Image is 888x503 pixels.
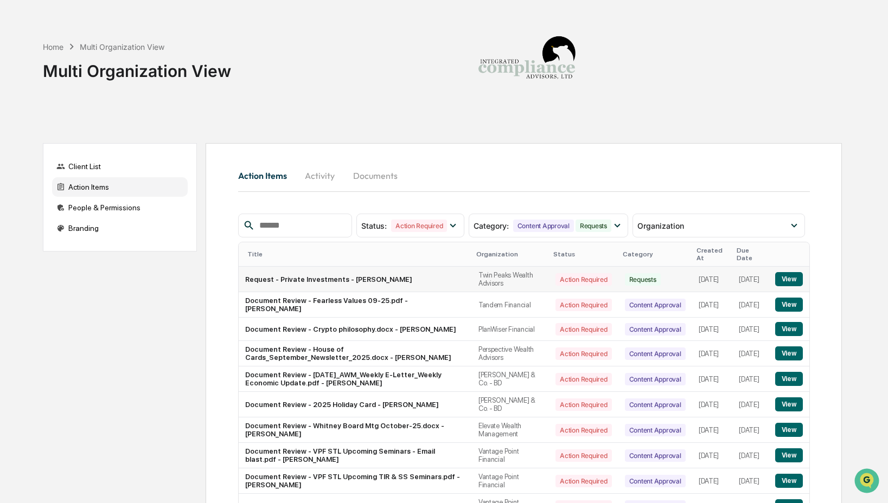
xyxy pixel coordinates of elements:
[238,163,296,189] button: Action Items
[344,163,406,189] button: Documents
[732,341,768,366] td: [DATE]
[361,221,387,230] span: Status :
[43,53,231,81] div: Multi Organization View
[553,250,614,258] div: Status
[43,42,63,51] div: Home
[555,347,611,360] div: Action Required
[637,221,684,230] span: Organization
[239,292,472,318] td: Document Review - Fearless Values 09-25.pdf - [PERSON_NAME]
[239,318,472,341] td: Document Review - Crypto philosophy.docx - [PERSON_NAME]
[775,474,803,488] button: View
[391,220,447,232] div: Action Required
[625,273,661,286] div: Requests
[625,449,686,462] div: Content Approval
[625,299,686,311] div: Content Approval
[11,138,20,146] div: 🖐️
[11,83,30,102] img: 1746055101610-c473b297-6a78-478c-a979-82029cc54cd1
[555,323,611,336] div: Action Required
[853,467,883,496] iframe: Open customer support
[79,138,87,146] div: 🗄️
[555,273,611,286] div: Action Required
[76,183,131,192] a: Powered byPylon
[80,42,164,51] div: Multi Organization View
[555,424,611,436] div: Action Required
[472,341,549,366] td: Perspective Wealth Advisors
[737,247,764,262] div: Due Date
[74,132,139,152] a: 🗄️Attestations
[775,448,803,462] button: View
[472,417,549,443] td: Elevate Wealth Management
[732,318,768,341] td: [DATE]
[775,322,803,336] button: View
[576,220,611,232] div: Requests
[775,298,803,312] button: View
[472,9,581,117] img: Integrated Compliance Advisors
[732,443,768,468] td: [DATE]
[692,292,732,318] td: [DATE]
[625,347,686,360] div: Content Approval
[692,443,732,468] td: [DATE]
[7,132,74,152] a: 🖐️Preclearance
[472,392,549,417] td: [PERSON_NAME] & Co. - BD
[472,318,549,341] td: PlanWiser Financial
[11,158,20,167] div: 🔎
[697,247,728,262] div: Created At
[555,449,611,462] div: Action Required
[184,86,197,99] button: Start new chat
[775,272,803,286] button: View
[11,23,197,40] p: How can we help?
[247,250,468,258] div: Title
[732,392,768,417] td: [DATE]
[22,157,68,168] span: Data Lookup
[108,184,131,192] span: Pylon
[775,372,803,386] button: View
[37,94,137,102] div: We're available if you need us!
[692,341,732,366] td: [DATE]
[692,318,732,341] td: [DATE]
[732,267,768,292] td: [DATE]
[732,292,768,318] td: [DATE]
[239,366,472,392] td: Document Review - [DATE]_AWM_Weekly E-Letter_Weekly Economic Update.pdf - [PERSON_NAME]
[239,267,472,292] td: Request - Private Investments - [PERSON_NAME]
[692,468,732,494] td: [DATE]
[692,392,732,417] td: [DATE]
[90,137,135,147] span: Attestations
[555,475,611,487] div: Action Required
[52,198,188,217] div: People & Permissions
[476,250,545,258] div: Organization
[22,137,70,147] span: Preclearance
[52,177,188,197] div: Action Items
[472,292,549,318] td: Tandem Financial
[623,250,688,258] div: Category
[732,366,768,392] td: [DATE]
[239,392,472,417] td: Document Review - 2025 Holiday Card - [PERSON_NAME]
[625,323,686,336] div: Content Approval
[474,221,509,230] span: Category :
[775,397,803,411] button: View
[555,373,611,385] div: Action Required
[692,366,732,392] td: [DATE]
[625,398,686,411] div: Content Approval
[52,157,188,176] div: Client List
[239,468,472,494] td: Document Review - VPF STL Upcoming TIR & SS Seminars.pdf - [PERSON_NAME]
[692,417,732,443] td: [DATE]
[7,153,73,172] a: 🔎Data Lookup
[732,468,768,494] td: [DATE]
[692,267,732,292] td: [DATE]
[472,267,549,292] td: Twin Peaks Wealth Advisors
[625,373,686,385] div: Content Approval
[472,468,549,494] td: Vantage Point Financial
[625,475,686,487] div: Content Approval
[732,417,768,443] td: [DATE]
[555,299,611,311] div: Action Required
[37,83,178,94] div: Start new chat
[472,366,549,392] td: [PERSON_NAME] & Co. - BD
[775,346,803,360] button: View
[775,423,803,437] button: View
[296,163,344,189] button: Activity
[239,417,472,443] td: Document Review - Whitney Board Mtg October-25.docx - [PERSON_NAME]
[555,398,611,411] div: Action Required
[238,163,810,189] div: activity tabs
